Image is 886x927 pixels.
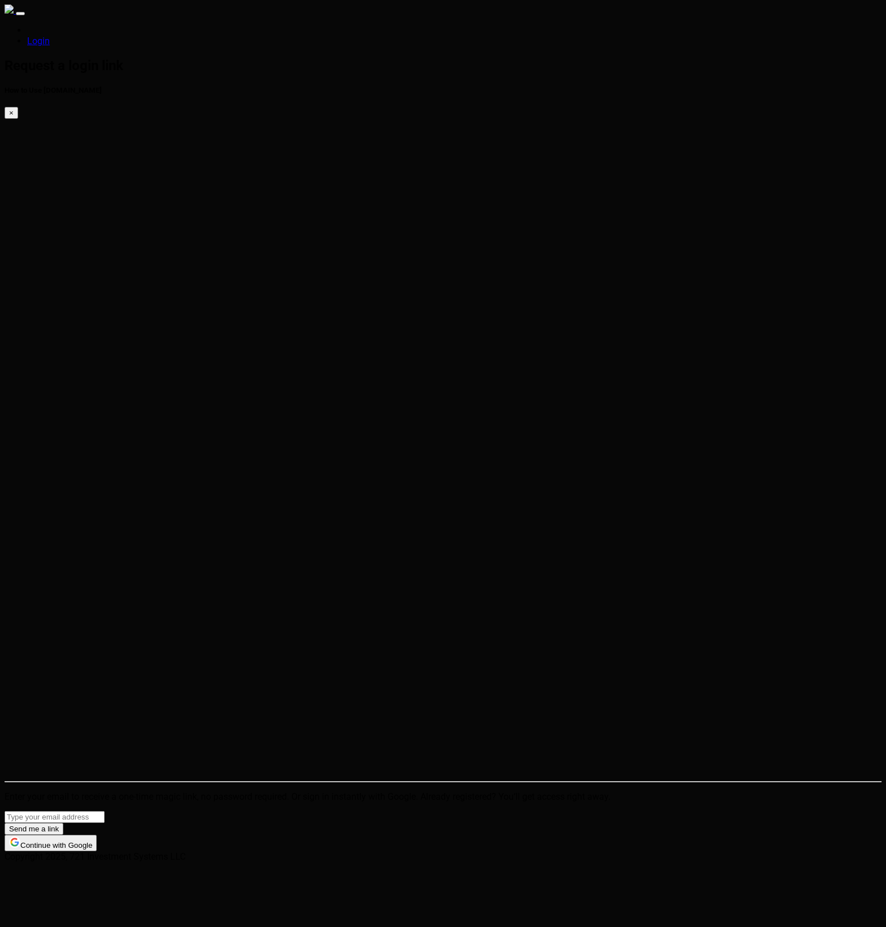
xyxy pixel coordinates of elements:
span: × [9,109,14,117]
h2: Request a login link [5,58,881,74]
h5: How to Use [DOMAIN_NAME] [5,86,881,94]
button: Continue with Google [5,835,97,851]
input: Type your email address [5,811,105,823]
div: Copyright 2025, 721 Investment Systems LLC [5,851,881,862]
button: Send me a link [5,823,63,835]
img: sparktrade.png [5,5,14,14]
iframe: Album Cover for Website without music Widescreen version.mp4 [5,119,881,777]
button: Toggle navigation [16,12,25,15]
a: Login [27,36,50,46]
img: Google [9,837,20,848]
button: × [5,107,18,119]
p: Enter your email to receive a one-time magic link, no password required. Or sign in instantly wit... [5,791,881,802]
